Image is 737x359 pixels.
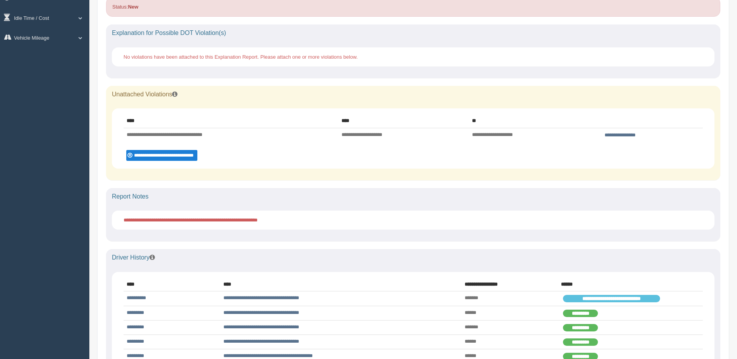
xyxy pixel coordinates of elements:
[128,4,138,10] strong: New
[106,188,720,205] div: Report Notes
[106,24,720,42] div: Explanation for Possible DOT Violation(s)
[106,249,720,266] div: Driver History
[124,54,358,60] span: No violations have been attached to this Explanation Report. Please attach one or more violations...
[106,86,720,103] div: Unattached Violations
